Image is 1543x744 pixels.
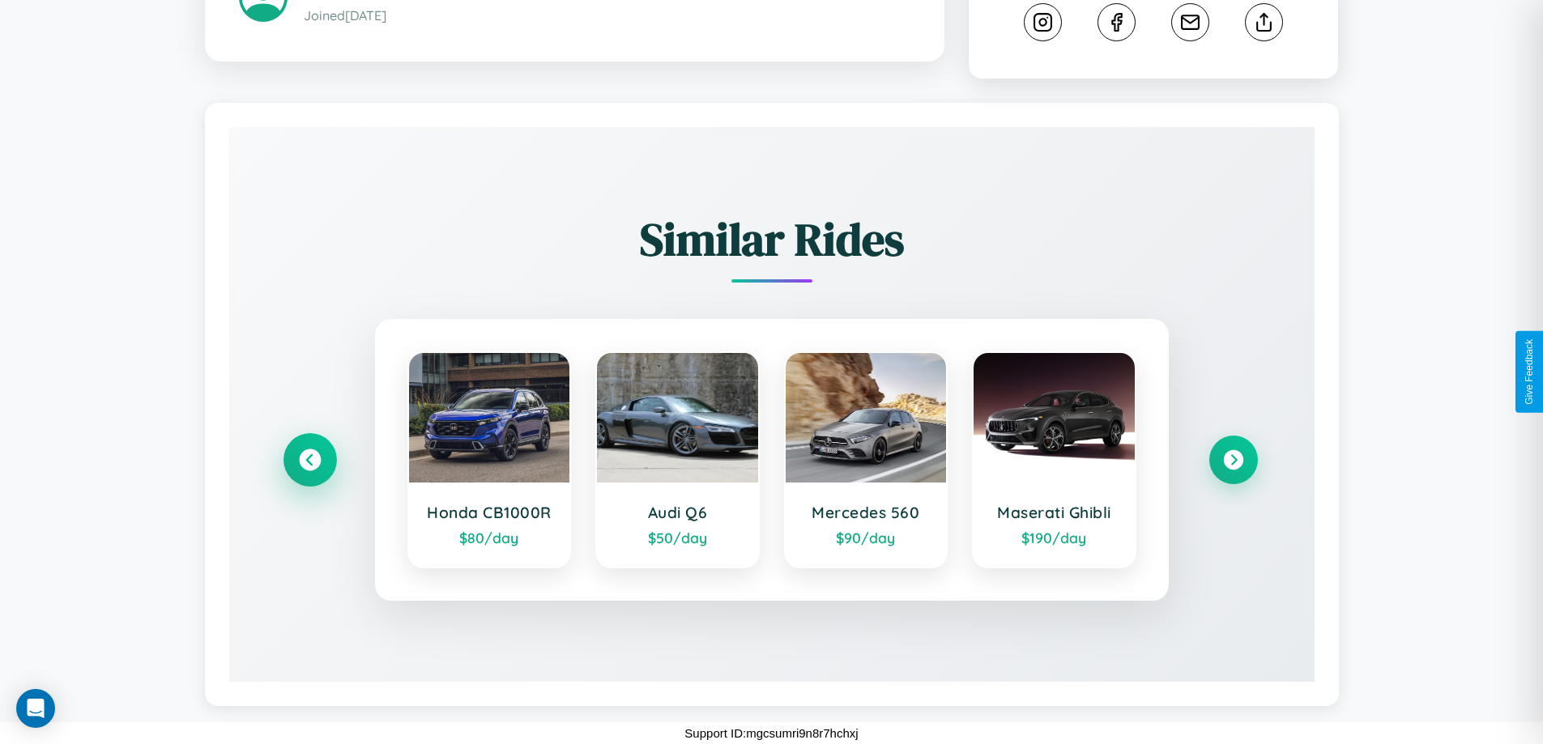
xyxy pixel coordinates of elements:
[286,208,1258,270] h2: Similar Rides
[16,689,55,728] div: Open Intercom Messenger
[972,351,1136,568] a: Maserati Ghibli$190/day
[684,722,858,744] p: Support ID: mgcsumri9n8r7hchxj
[802,529,931,546] div: $ 90 /day
[1524,339,1535,405] div: Give Feedback
[613,503,742,522] h3: Audi Q6
[595,351,760,568] a: Audi Q6$50/day
[304,4,910,28] p: Joined [DATE]
[613,529,742,546] div: $ 50 /day
[784,351,948,568] a: Mercedes 560$90/day
[425,529,554,546] div: $ 80 /day
[407,351,572,568] a: Honda CB1000R$80/day
[802,503,931,522] h3: Mercedes 560
[990,529,1119,546] div: $ 190 /day
[990,503,1119,522] h3: Maserati Ghibli
[425,503,554,522] h3: Honda CB1000R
